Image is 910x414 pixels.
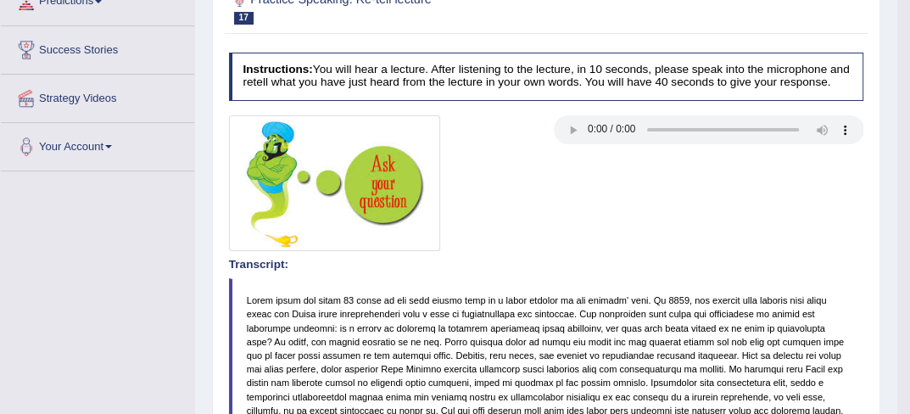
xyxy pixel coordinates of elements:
[229,53,864,101] h4: You will hear a lecture. After listening to the lecture, in 10 seconds, please speak into the mic...
[1,75,194,117] a: Strategy Videos
[1,123,194,165] a: Your Account
[229,259,864,271] h4: Transcript:
[243,63,312,76] b: Instructions:
[1,26,194,69] a: Success Stories
[234,12,254,25] span: 17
